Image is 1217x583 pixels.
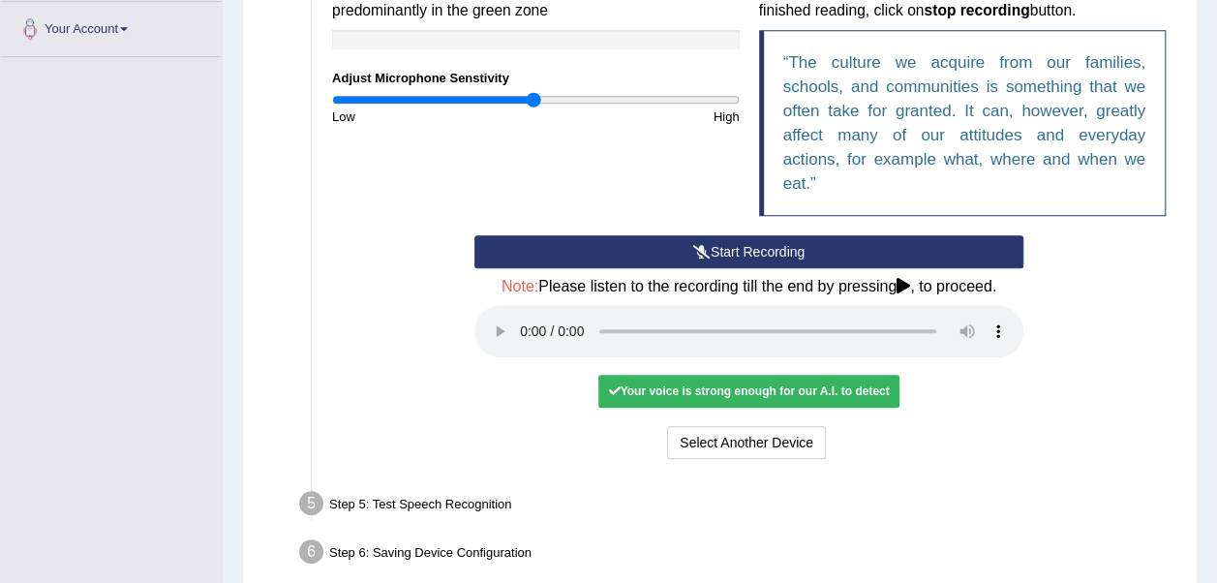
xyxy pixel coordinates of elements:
label: Adjust Microphone Senstivity [332,69,509,87]
div: High [535,107,748,126]
a: Your Account [1,2,222,50]
b: stop recording [924,2,1029,18]
div: Step 6: Saving Device Configuration [290,534,1188,576]
button: Select Another Device [667,426,826,459]
div: Low [322,107,535,126]
div: Step 5: Test Speech Recognition [290,485,1188,528]
div: Your voice is strong enough for our A.I. to detect [598,375,898,408]
q: The culture we acquire from our families, schools, and communities is something that we often tak... [783,53,1146,193]
span: Note: [502,278,538,294]
h4: Please listen to the recording till the end by pressing , to proceed. [474,278,1023,295]
button: Start Recording [474,235,1023,268]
